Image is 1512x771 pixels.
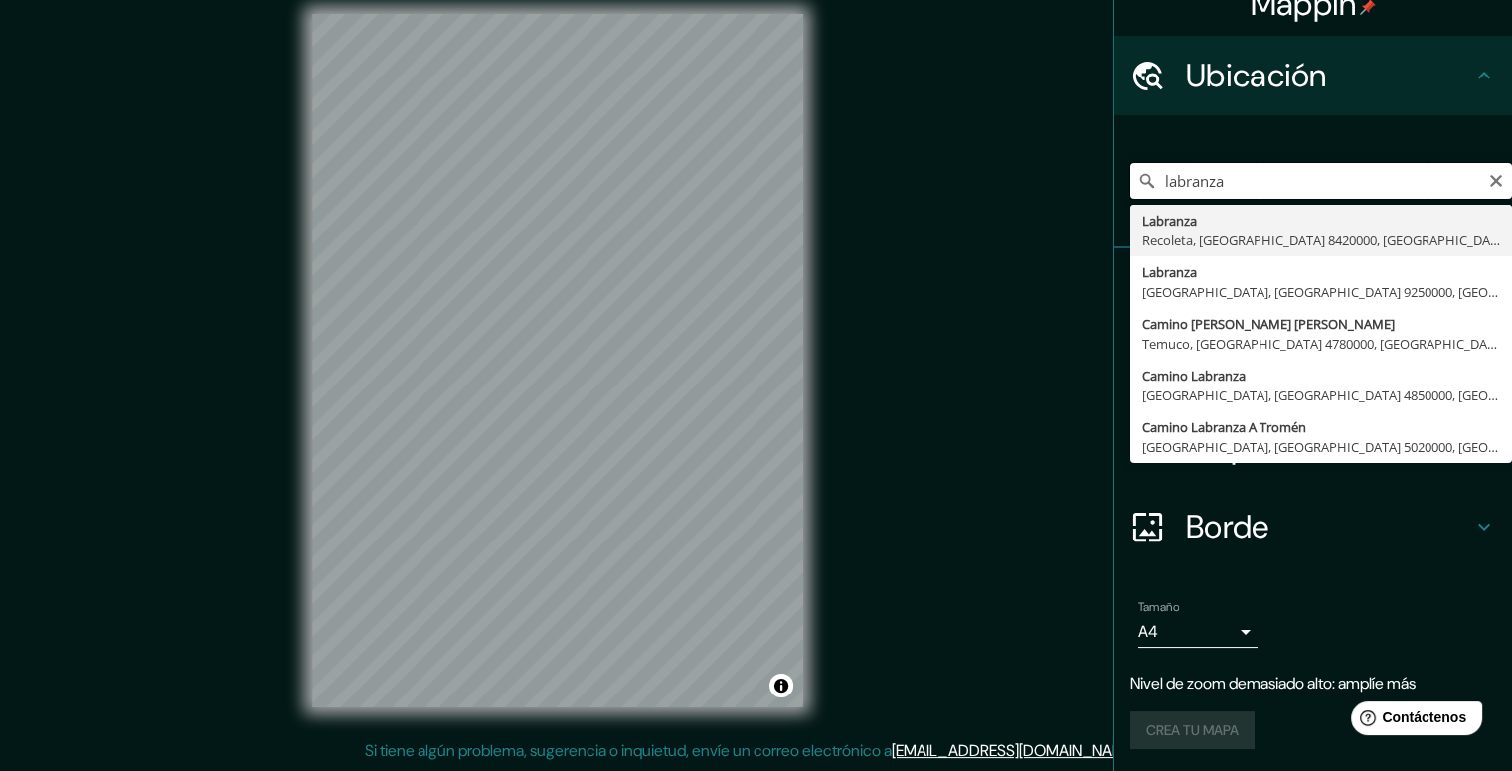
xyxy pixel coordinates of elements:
[1130,673,1416,694] font: Nivel de zoom demasiado alto: amplíe más
[365,740,892,761] font: Si tiene algún problema, sugerencia o inquietud, envíe un correo electrónico a
[1142,231,1509,249] font: Recoleta, [GEOGRAPHIC_DATA] 8420000, [GEOGRAPHIC_DATA]
[1142,335,1506,353] font: Temuco, [GEOGRAPHIC_DATA] 4780000, [GEOGRAPHIC_DATA]
[1142,418,1306,436] font: Camino Labranza A Tromén
[1186,506,1269,547] font: Borde
[1138,599,1179,615] font: Tamaño
[1142,315,1395,333] font: Camino [PERSON_NAME] [PERSON_NAME]
[1114,36,1512,115] div: Ubicación
[769,674,793,697] button: Activar o desactivar atribución
[892,740,1137,761] a: [EMAIL_ADDRESS][DOMAIN_NAME]
[1138,621,1158,642] font: A4
[1130,163,1512,199] input: Elige tu ciudad o zona
[1142,212,1197,230] font: Labranza
[1142,367,1246,385] font: Camino Labranza
[1114,248,1512,328] div: Patas
[1488,170,1504,189] button: Claro
[312,14,803,707] canvas: Mapa
[1186,55,1327,96] font: Ubicación
[1114,328,1512,407] div: Estilo
[1335,694,1490,749] iframe: Lanzador de widgets de ayuda
[1114,487,1512,566] div: Borde
[1142,263,1197,281] font: Labranza
[1114,407,1512,487] div: Disposición
[1138,616,1258,648] div: A4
